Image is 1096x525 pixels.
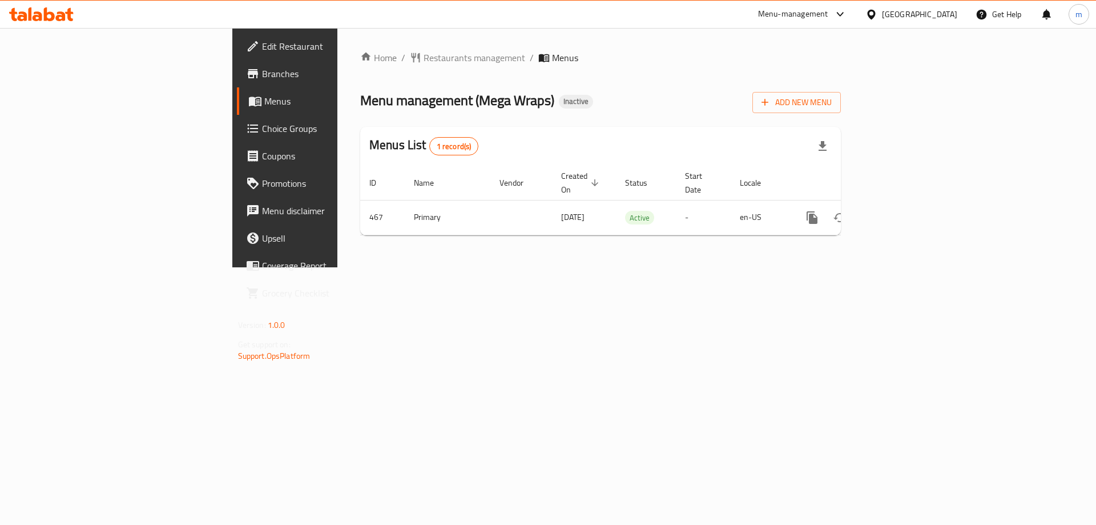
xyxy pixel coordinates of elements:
[559,95,593,109] div: Inactive
[758,7,828,21] div: Menu-management
[360,166,917,235] table: enhanced table
[360,51,841,65] nav: breadcrumb
[530,51,534,65] li: /
[1075,8,1082,21] span: m
[430,141,478,152] span: 1 record(s)
[685,169,717,197] span: Start Date
[424,51,525,65] span: Restaurants management
[882,8,957,21] div: [GEOGRAPHIC_DATA]
[410,51,525,65] a: Restaurants management
[262,122,406,135] span: Choice Groups
[561,210,585,225] span: [DATE]
[237,279,416,307] a: Grocery Checklist
[237,115,416,142] a: Choice Groups
[238,337,291,352] span: Get support on:
[369,176,391,190] span: ID
[262,231,406,245] span: Upsell
[237,87,416,115] a: Menus
[237,197,416,225] a: Menu disclaimer
[731,200,789,235] td: en-US
[237,252,416,279] a: Coverage Report
[429,137,479,155] div: Total records count
[262,149,406,163] span: Coupons
[238,318,266,332] span: Version:
[237,142,416,170] a: Coupons
[499,176,538,190] span: Vendor
[625,176,662,190] span: Status
[268,318,285,332] span: 1.0.0
[414,176,449,190] span: Name
[262,67,406,81] span: Branches
[740,176,776,190] span: Locale
[809,133,836,160] div: Export file
[625,211,654,225] span: Active
[262,286,406,300] span: Grocery Checklist
[262,204,406,218] span: Menu disclaimer
[237,170,416,197] a: Promotions
[676,200,731,235] td: -
[761,95,832,110] span: Add New Menu
[752,92,841,113] button: Add New Menu
[559,97,593,106] span: Inactive
[238,348,311,363] a: Support.OpsPlatform
[561,169,602,197] span: Created On
[262,259,406,272] span: Coverage Report
[552,51,578,65] span: Menus
[360,87,554,113] span: Menu management ( Mega Wraps )
[369,137,478,155] h2: Menus List
[262,39,406,53] span: Edit Restaurant
[237,60,416,87] a: Branches
[789,166,917,201] th: Actions
[237,225,416,252] a: Upsell
[799,204,826,231] button: more
[264,94,406,108] span: Menus
[262,177,406,190] span: Promotions
[405,200,490,235] td: Primary
[826,204,853,231] button: Change Status
[237,33,416,60] a: Edit Restaurant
